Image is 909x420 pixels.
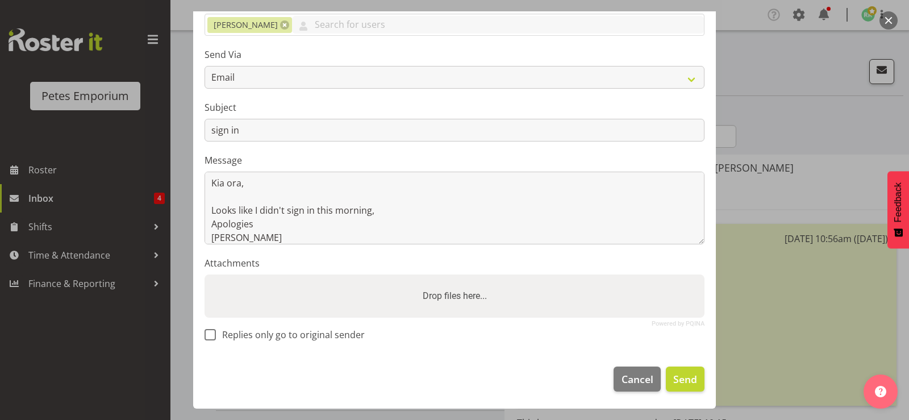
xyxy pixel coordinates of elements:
[216,329,365,340] span: Replies only go to original sender
[673,372,697,386] span: Send
[887,171,909,248] button: Feedback - Show survey
[666,367,704,392] button: Send
[205,153,704,167] label: Message
[205,101,704,114] label: Subject
[622,372,653,386] span: Cancel
[893,182,903,222] span: Feedback
[418,285,491,307] label: Drop files here...
[652,321,704,326] a: Powered by PQINA
[214,19,278,31] span: [PERSON_NAME]
[292,16,704,34] input: Search for users
[205,48,704,61] label: Send Via
[875,386,886,397] img: help-xxl-2.png
[614,367,660,392] button: Cancel
[205,119,704,142] input: Subject
[205,256,704,270] label: Attachments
